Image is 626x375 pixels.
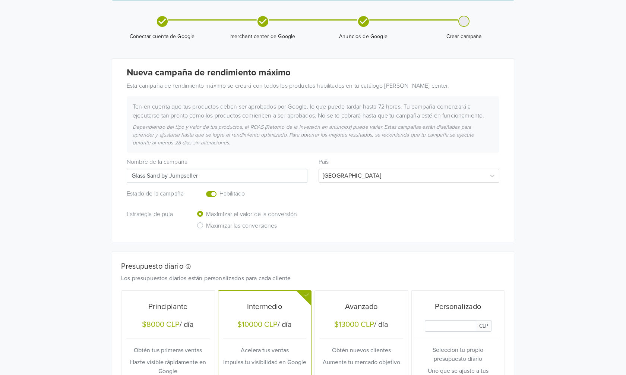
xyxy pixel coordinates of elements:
[334,320,374,329] div: $13000 CLP
[127,159,307,166] h6: Nombre de la campaña
[206,211,297,218] h6: Maximizar el valor de la conversión
[320,346,403,355] p: Obtén nuevos clientes
[320,358,403,367] p: Aumenta tu mercado objetivo
[425,320,476,332] input: Daily Custom Budget
[223,358,307,367] p: Impulsa tu visibilidad en Google
[116,274,499,283] div: Los presupuestos diarios están personalizados para cada cliente
[127,123,499,147] div: Dependiendo del tipo y valor de tus productos, el ROAS (Retorno de la inversión en anuncios) pued...
[127,211,185,218] h6: Estrategia de puja
[417,346,500,363] p: Seleccion tu propio presupuesto diario
[320,320,403,331] h5: / día
[316,33,411,40] span: Anuncios de Google
[127,169,307,183] input: Campaign name
[126,320,210,331] h5: / día
[223,302,307,311] h5: Intermedio
[127,190,185,197] h6: Estado de la campaña
[126,302,210,311] h5: Principiante
[223,320,307,331] h5: / día
[237,320,278,329] div: $10000 CLP
[417,302,500,311] h5: Personalizado
[126,346,210,355] p: Obtén tus primeras ventas
[320,302,403,311] h5: Avanzado
[476,320,491,332] span: CLP
[206,222,277,229] h6: Maximizar las conversiones
[223,346,307,355] p: Acelera tus ventas
[121,262,494,271] h5: Presupuesto diario
[215,33,310,40] span: merchant center de Google
[142,320,180,329] div: $8000 CLP
[219,190,284,197] h6: Habilitado
[417,33,511,40] span: Crear campaña
[319,159,499,166] h6: País
[127,68,499,78] h4: Nueva campaña de rendimiento máximo
[121,81,505,90] div: Esta campaña de rendimiento máximo se creará con todos los productos habilitados en tu catálogo [...
[127,102,499,120] div: Ten en cuenta que tus productos deben ser aprobados por Google, lo que puede tardar hasta 72 hora...
[115,33,209,40] span: Conectar cuenta de Google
